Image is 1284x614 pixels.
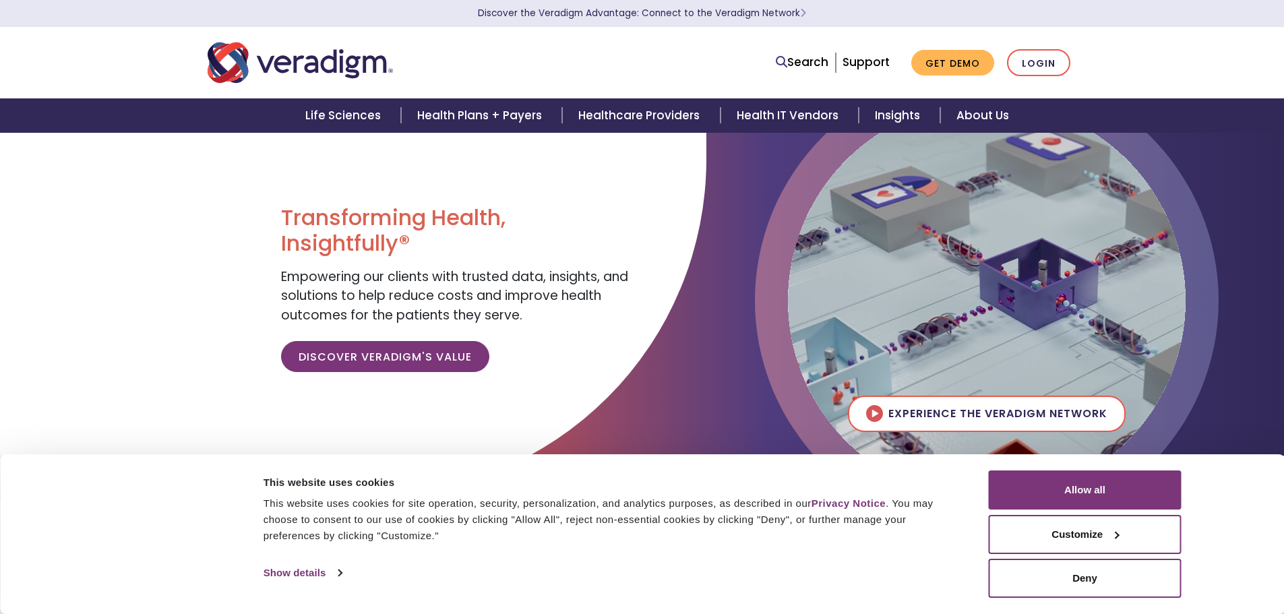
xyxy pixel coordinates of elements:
div: This website uses cookies for site operation, security, personalization, and analytics purposes, ... [264,495,958,544]
button: Deny [989,559,1182,598]
a: Discover the Veradigm Advantage: Connect to the Veradigm NetworkLearn More [478,7,806,20]
a: Login [1007,49,1070,77]
button: Allow all [989,470,1182,510]
a: Support [843,54,890,70]
a: Health IT Vendors [721,98,859,133]
a: Discover Veradigm's Value [281,341,489,372]
a: Healthcare Providers [562,98,720,133]
div: This website uses cookies [264,474,958,491]
span: Learn More [800,7,806,20]
a: Show details [264,563,342,583]
a: Privacy Notice [812,497,886,509]
a: Search [776,53,828,71]
a: About Us [940,98,1025,133]
a: Insights [859,98,940,133]
a: Life Sciences [289,98,401,133]
a: Get Demo [911,50,994,76]
h1: Transforming Health, Insightfully® [281,205,632,257]
button: Customize [989,515,1182,554]
a: Health Plans + Payers [401,98,562,133]
span: Empowering our clients with trusted data, insights, and solutions to help reduce costs and improv... [281,268,628,324]
img: Veradigm logo [208,40,393,85]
